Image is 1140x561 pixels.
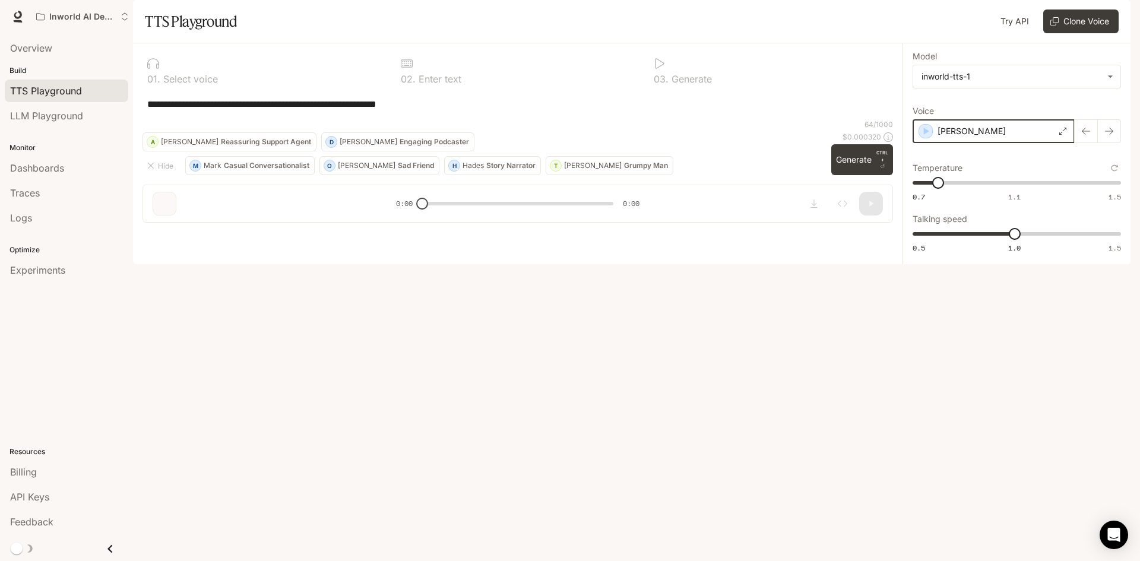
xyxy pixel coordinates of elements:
[449,156,460,175] div: H
[913,243,925,253] span: 0.5
[996,9,1034,33] a: Try API
[204,162,221,169] p: Mark
[221,138,311,145] p: Reassuring Support Agent
[624,162,668,169] p: Grumpy Man
[400,138,469,145] p: Engaging Podcaster
[142,156,180,175] button: Hide
[1043,9,1119,33] button: Clone Voice
[913,65,1120,88] div: inworld-tts-1
[831,144,893,175] button: GenerateCTRL +⏎
[843,132,881,142] p: $ 0.000320
[564,162,622,169] p: [PERSON_NAME]
[913,215,967,223] p: Talking speed
[319,156,439,175] button: O[PERSON_NAME]Sad Friend
[1008,243,1021,253] span: 1.0
[1008,192,1021,202] span: 1.1
[913,192,925,202] span: 0.7
[938,125,1006,137] p: [PERSON_NAME]
[913,107,934,115] p: Voice
[321,132,474,151] button: D[PERSON_NAME]Engaging Podcaster
[142,132,316,151] button: A[PERSON_NAME]Reassuring Support Agent
[913,164,962,172] p: Temperature
[398,162,434,169] p: Sad Friend
[1109,192,1121,202] span: 1.5
[326,132,337,151] div: D
[654,74,669,84] p: 0 3 .
[145,9,237,33] h1: TTS Playground
[1108,161,1121,175] button: Reset to default
[546,156,673,175] button: T[PERSON_NAME]Grumpy Man
[486,162,536,169] p: Story Narrator
[1100,521,1128,549] div: Open Intercom Messenger
[913,52,937,61] p: Model
[1109,243,1121,253] span: 1.5
[340,138,397,145] p: [PERSON_NAME]
[463,162,484,169] p: Hades
[876,149,888,170] p: ⏎
[876,149,888,163] p: CTRL +
[864,119,893,129] p: 64 / 1000
[324,156,335,175] div: O
[401,74,416,84] p: 0 2 .
[224,162,309,169] p: Casual Conversationalist
[31,5,134,28] button: Open workspace menu
[49,12,116,22] p: Inworld AI Demos
[669,74,712,84] p: Generate
[338,162,395,169] p: [PERSON_NAME]
[161,138,218,145] p: [PERSON_NAME]
[550,156,561,175] div: T
[416,74,461,84] p: Enter text
[444,156,541,175] button: HHadesStory Narrator
[147,132,158,151] div: A
[160,74,218,84] p: Select voice
[921,71,1101,83] div: inworld-tts-1
[185,156,315,175] button: MMarkCasual Conversationalist
[190,156,201,175] div: M
[147,74,160,84] p: 0 1 .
